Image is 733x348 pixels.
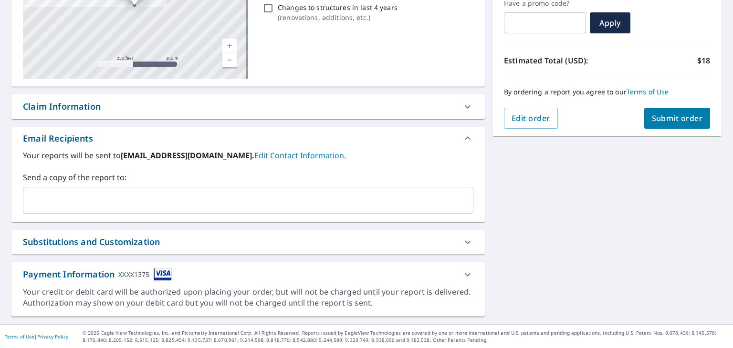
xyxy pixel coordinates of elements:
a: Privacy Policy [37,333,68,340]
div: Substitutions and Customization [11,230,485,254]
label: Send a copy of the report to: [23,172,473,183]
a: Current Level 17, Zoom Out [222,53,237,67]
div: Payment InformationXXXX1375cardImage [11,262,485,287]
button: Submit order [644,108,711,129]
p: Estimated Total (USD): [504,55,607,66]
div: Claim Information [11,94,485,119]
b: [EMAIL_ADDRESS][DOMAIN_NAME]. [121,150,254,161]
img: cardImage [154,268,172,281]
a: Current Level 17, Zoom In [222,39,237,53]
span: Edit order [512,113,550,123]
a: EditContactInfo [254,150,346,161]
button: Edit order [504,108,558,129]
a: Terms of Use [5,333,34,340]
div: XXXX1375 [118,268,149,281]
div: Your credit or debit card will be authorized upon placing your order, but will not be charged unt... [23,287,473,308]
p: © 2025 Eagle View Technologies, Inc. and Pictometry International Corp. All Rights Reserved. Repo... [83,329,728,344]
div: Substitutions and Customization [23,235,160,248]
a: Terms of Use [627,87,669,96]
p: By ordering a report you agree to our [504,88,710,96]
span: Apply [597,18,623,28]
p: ( renovations, additions, etc. ) [278,12,398,22]
button: Apply [590,12,630,33]
label: Your reports will be sent to [23,150,473,161]
div: Payment Information [23,268,172,281]
div: Claim Information [23,100,101,113]
p: $18 [697,55,710,66]
p: | [5,334,68,339]
p: Changes to structures in last 4 years [278,2,398,12]
div: Email Recipients [23,132,93,145]
span: Submit order [652,113,703,123]
div: Email Recipients [11,127,485,150]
